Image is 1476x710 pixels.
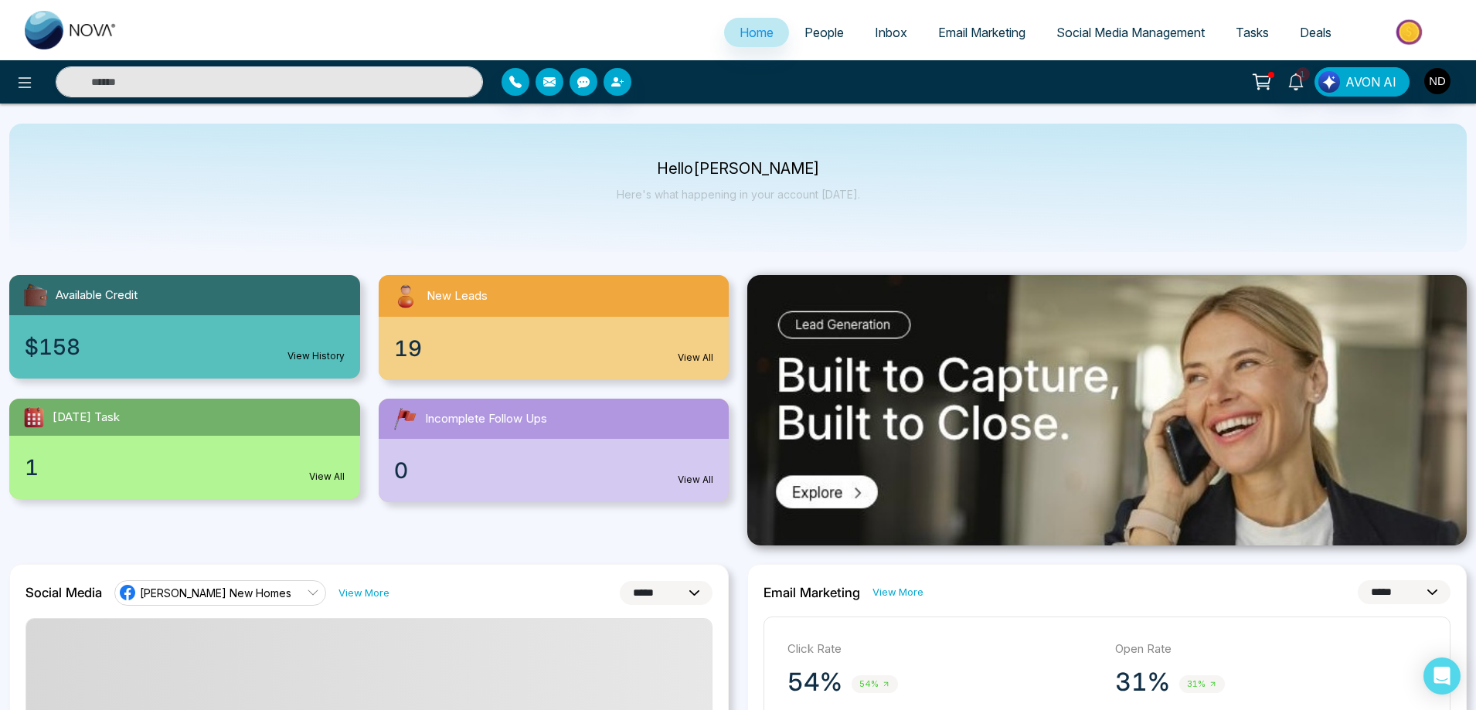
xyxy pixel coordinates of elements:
a: Incomplete Follow Ups0View All [369,399,739,502]
a: New Leads19View All [369,275,739,380]
span: 19 [394,332,422,365]
a: Home [724,18,789,47]
a: Email Marketing [923,18,1041,47]
span: Email Marketing [938,25,1025,40]
p: Open Rate [1115,640,1427,658]
span: [DATE] Task [53,409,120,426]
a: View More [338,586,389,600]
span: Deals [1300,25,1331,40]
h2: Email Marketing [764,585,860,600]
img: Nova CRM Logo [25,11,117,49]
a: People [789,18,859,47]
img: followUps.svg [391,405,419,433]
button: AVON AI [1314,67,1410,97]
a: View History [287,349,345,363]
span: Tasks [1236,25,1269,40]
a: 1 [1277,67,1314,94]
span: Incomplete Follow Ups [425,410,547,428]
span: Social Media Management [1056,25,1205,40]
span: AVON AI [1345,73,1396,91]
a: View All [309,470,345,484]
a: Social Media Management [1041,18,1220,47]
a: Deals [1284,18,1347,47]
img: . [747,275,1467,545]
span: People [804,25,844,40]
a: View All [678,351,713,365]
img: Lead Flow [1318,71,1340,93]
p: Here's what happening in your account [DATE]. [617,188,860,201]
img: newLeads.svg [391,281,420,311]
span: Inbox [875,25,907,40]
a: Tasks [1220,18,1284,47]
a: View More [872,585,923,600]
p: Hello [PERSON_NAME] [617,162,860,175]
p: Click Rate [787,640,1100,658]
span: 54% [852,675,898,693]
h2: Social Media [26,585,102,600]
img: availableCredit.svg [22,281,49,309]
span: 0 [394,454,408,487]
img: todayTask.svg [22,405,46,430]
p: 31% [1115,667,1170,698]
span: 1 [25,451,39,484]
a: Inbox [859,18,923,47]
img: Market-place.gif [1355,15,1467,49]
span: Home [740,25,774,40]
img: User Avatar [1424,68,1450,94]
p: 54% [787,667,842,698]
span: $158 [25,331,80,363]
a: View All [678,473,713,487]
span: [PERSON_NAME] New Homes [140,586,291,600]
span: Available Credit [56,287,138,304]
div: Open Intercom Messenger [1423,657,1461,695]
span: 1 [1296,67,1310,81]
span: 31% [1179,675,1225,693]
span: New Leads [427,287,488,305]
